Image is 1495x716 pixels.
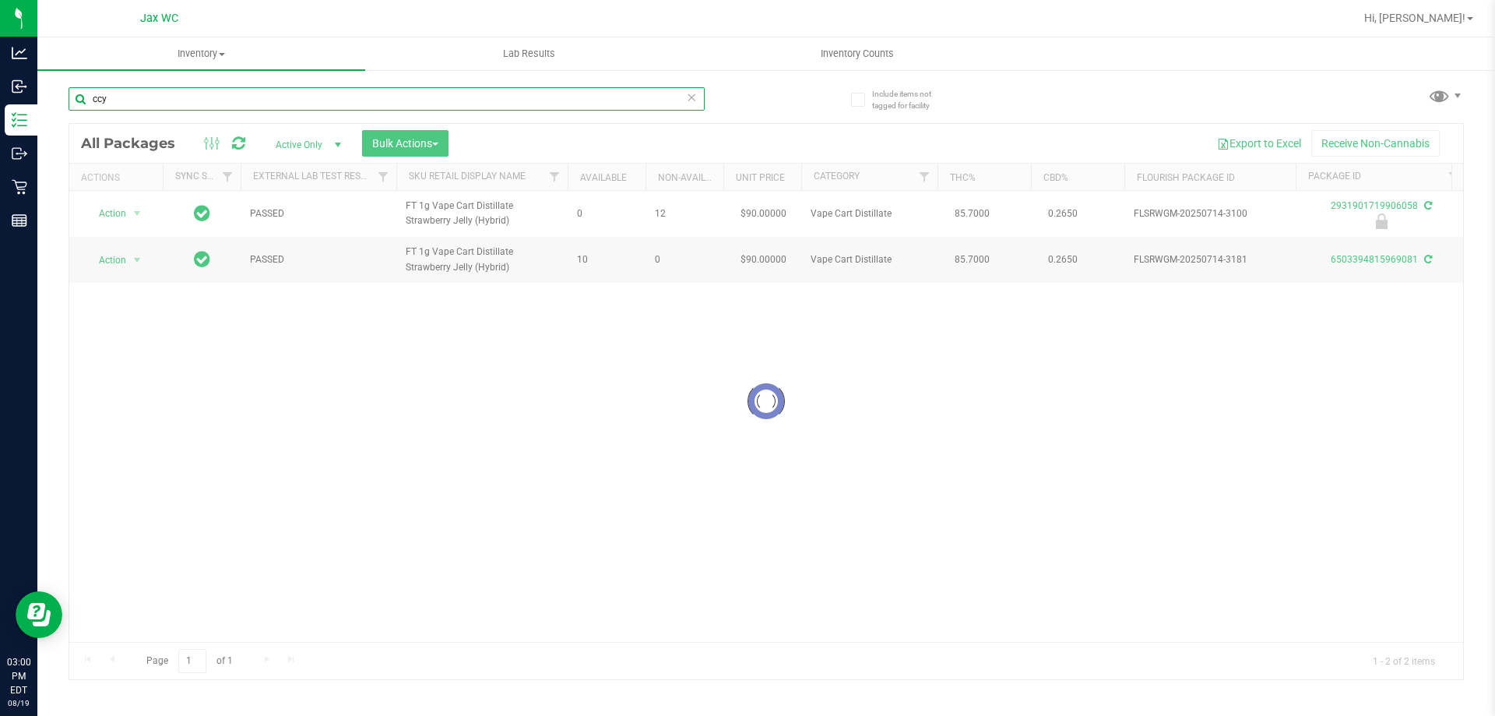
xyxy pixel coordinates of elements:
a: Inventory [37,37,365,70]
inline-svg: Analytics [12,45,27,61]
span: Clear [686,87,697,108]
inline-svg: Outbound [12,146,27,161]
span: Jax WC [140,12,178,25]
a: Lab Results [365,37,693,70]
inline-svg: Reports [12,213,27,228]
p: 08/19 [7,697,30,709]
inline-svg: Retail [12,179,27,195]
p: 03:00 PM EDT [7,655,30,697]
span: Include items not tagged for facility [872,88,950,111]
span: Inventory Counts [800,47,915,61]
span: Hi, [PERSON_NAME]! [1364,12,1465,24]
inline-svg: Inventory [12,112,27,128]
inline-svg: Inbound [12,79,27,94]
span: Inventory [37,47,365,61]
iframe: Resource center [16,591,62,638]
input: Search Package ID, Item Name, SKU, Lot or Part Number... [69,87,705,111]
span: Lab Results [482,47,576,61]
a: Inventory Counts [693,37,1021,70]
